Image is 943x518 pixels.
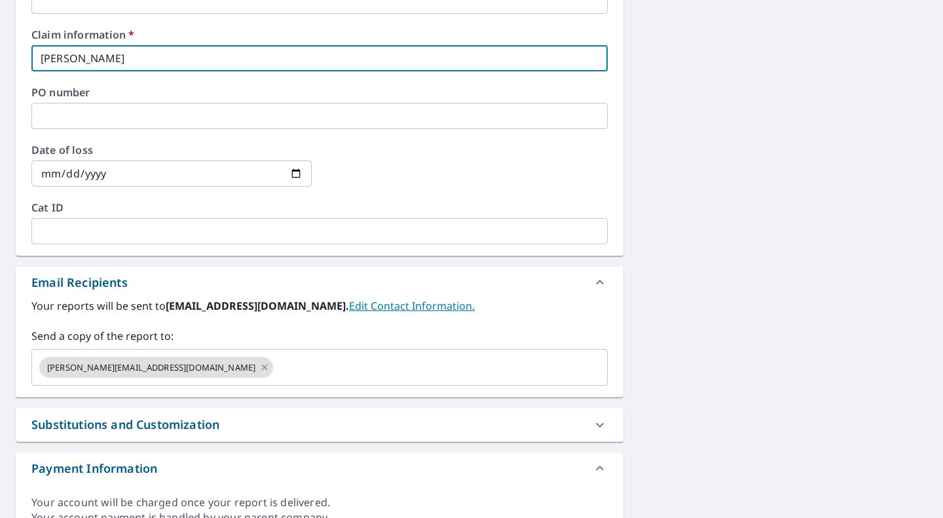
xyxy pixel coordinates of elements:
div: Your account will be charged once your report is delivered. [31,495,608,510]
div: Email Recipients [16,267,623,298]
div: Substitutions and Customization [31,416,219,434]
div: Email Recipients [31,274,128,291]
b: [EMAIL_ADDRESS][DOMAIN_NAME]. [166,299,349,313]
label: Your reports will be sent to [31,298,608,314]
label: Send a copy of the report to: [31,328,608,344]
div: Payment Information [16,453,623,484]
label: Claim information [31,29,608,40]
div: Payment Information [31,460,157,477]
a: EditContactInfo [349,299,475,313]
div: [PERSON_NAME][EMAIL_ADDRESS][DOMAIN_NAME] [39,357,273,378]
label: Date of loss [31,145,312,155]
span: [PERSON_NAME][EMAIL_ADDRESS][DOMAIN_NAME] [39,361,263,374]
label: PO number [31,87,608,98]
label: Cat ID [31,202,608,213]
div: Substitutions and Customization [16,408,623,441]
